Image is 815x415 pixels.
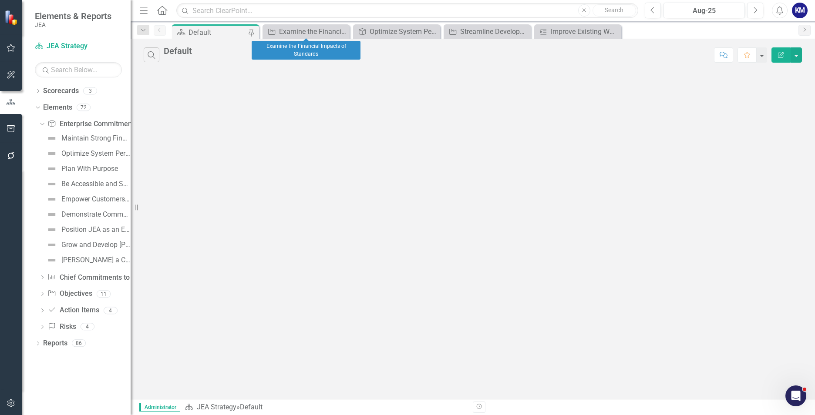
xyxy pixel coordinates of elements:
[370,26,438,37] div: Optimize System Performance
[460,26,529,37] div: Streamline Development Workflows
[44,238,131,252] a: Grow and Develop [PERSON_NAME]'s Workforce for the Future
[44,223,131,237] a: Position JEA as an Employer of Choice
[35,21,111,28] small: JEA
[61,256,131,264] div: [PERSON_NAME] a Culture of Trust and Collaboration
[77,104,91,111] div: 72
[104,307,118,314] div: 4
[47,305,99,315] a: Action Items
[61,195,131,203] div: Empower Customers to Make Informed Decisions
[97,290,111,298] div: 11
[663,3,745,18] button: Aug-25
[551,26,619,37] div: Improve Existing Workflows
[35,41,122,51] a: JEA Strategy
[197,403,236,411] a: JEA Strategy
[61,211,131,218] div: Demonstrate Community Responsibility
[44,177,131,191] a: Be Accessible and Solution Focused
[446,26,529,37] a: Streamline Development Workflows
[44,131,131,145] a: Maintain Strong Financial Health
[47,179,57,189] img: Not Defined
[47,148,57,159] img: Not Defined
[61,241,131,249] div: Grow and Develop [PERSON_NAME]'s Workforce for the Future
[47,240,57,250] img: Not Defined
[47,255,57,265] img: Not Defined
[355,26,438,37] a: Optimize System Performance
[792,3,808,18] button: KM
[279,26,347,37] div: Examine the Financial Impacts of Standards
[35,62,122,77] input: Search Below...
[47,119,170,129] a: Enterprise Commitments to Actions
[240,403,263,411] div: Default
[44,162,118,176] a: Plan With Purpose
[83,87,97,95] div: 3
[47,209,57,220] img: Not Defined
[61,134,131,142] div: Maintain Strong Financial Health
[61,165,118,173] div: Plan With Purpose
[593,4,636,17] button: Search
[81,323,94,331] div: 4
[44,207,131,221] a: Demonstrate Community Responsibility
[47,273,155,283] a: Chief Commitments to Actions
[43,103,72,113] a: Elements
[61,150,131,157] div: Optimize System Performance
[44,147,131,161] a: Optimize System Performance
[47,133,57,144] img: Not Defined
[176,3,638,18] input: Search ClearPoint...
[536,26,619,37] a: Improve Existing Workflows
[605,7,623,13] span: Search
[43,86,79,96] a: Scorecards
[265,26,347,37] a: Examine the Financial Impacts of Standards
[44,192,131,206] a: Empower Customers to Make Informed Decisions
[164,46,192,56] div: Default
[47,322,76,332] a: Risks
[139,403,180,412] span: Administrator
[252,41,360,60] div: Examine the Financial Impacts of Standards
[44,253,131,267] a: [PERSON_NAME] a Culture of Trust and Collaboration
[785,385,806,406] iframe: Intercom live chat
[4,10,20,25] img: ClearPoint Strategy
[72,340,86,347] div: 86
[47,194,57,204] img: Not Defined
[47,224,57,235] img: Not Defined
[189,27,246,38] div: Default
[667,6,742,16] div: Aug-25
[61,180,131,188] div: Be Accessible and Solution Focused
[47,164,57,174] img: Not Defined
[43,338,67,348] a: Reports
[35,11,111,21] span: Elements & Reports
[61,226,131,234] div: Position JEA as an Employer of Choice
[47,289,92,299] a: Objectives
[185,402,466,412] div: »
